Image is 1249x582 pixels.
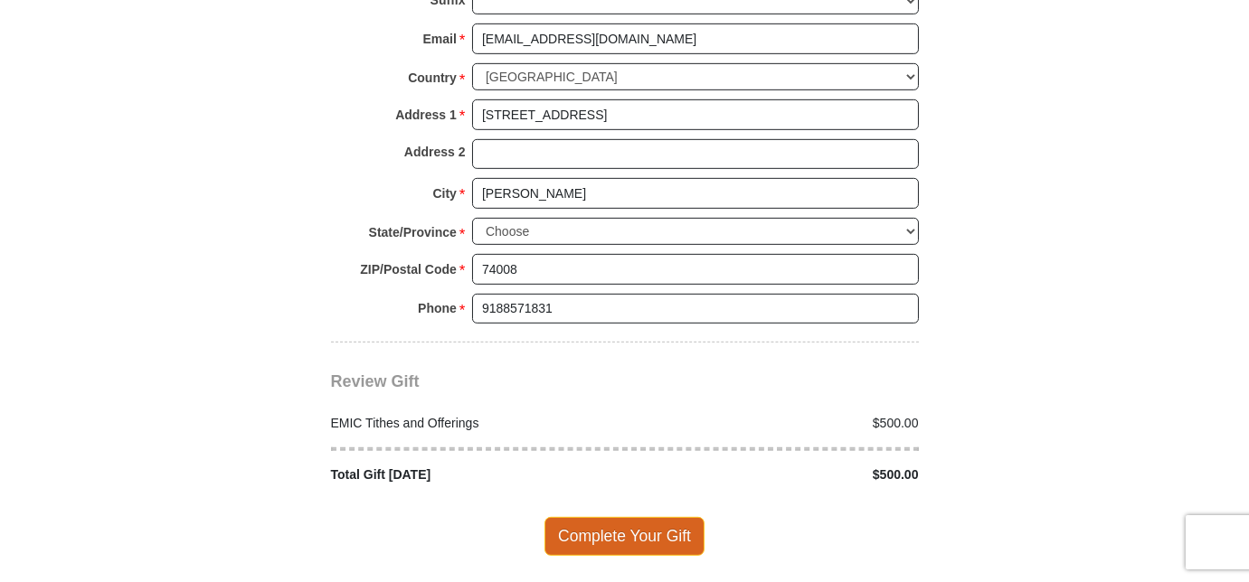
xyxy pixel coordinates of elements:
div: $500.00 [625,414,929,433]
div: Total Gift [DATE] [321,465,625,484]
div: $500.00 [625,465,929,484]
strong: State/Province [369,220,457,245]
span: Complete Your Gift [544,517,705,555]
strong: Email [423,26,457,52]
strong: Phone [418,296,457,321]
strong: Country [408,65,457,90]
strong: ZIP/Postal Code [360,257,457,282]
div: EMIC Tithes and Offerings [321,414,625,433]
span: Review Gift [331,372,420,390]
strong: City [432,181,456,206]
strong: Address 1 [395,102,457,127]
strong: Address 2 [404,139,466,164]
